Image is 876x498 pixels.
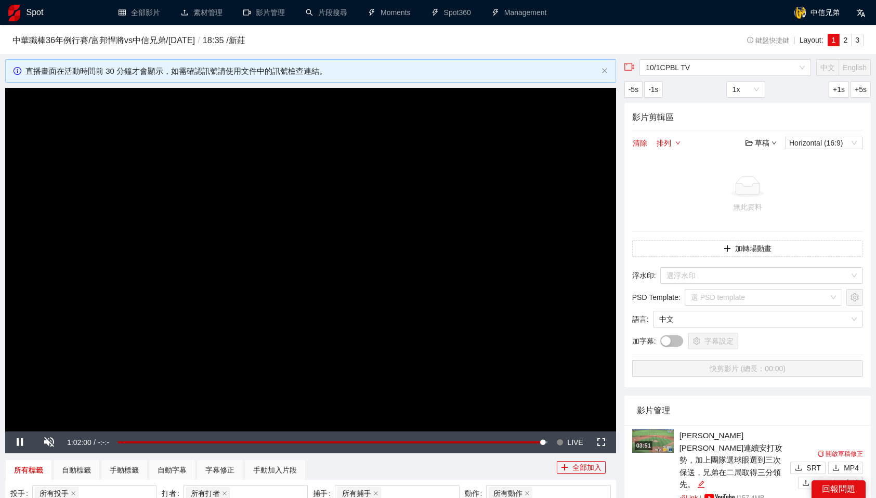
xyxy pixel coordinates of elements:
[818,451,824,457] span: copy
[553,431,586,453] button: Seek to live, currently behind live
[632,429,674,453] img: 6b14c042-8541-4717-a5dc-bf9073cf0784.jpg
[253,464,297,476] div: 手動加入片段
[587,431,616,453] button: Fullscreen
[110,464,139,476] div: 手動標籤
[843,36,847,44] span: 2
[632,137,648,149] button: 清除
[635,441,652,450] div: 03:51
[632,292,681,303] span: PSD Template :
[637,396,858,425] div: 影片管理
[793,36,795,44] span: |
[697,480,705,488] span: edit
[855,84,867,95] span: +5s
[851,81,871,98] button: +5s
[205,464,234,476] div: 字幕修正
[181,8,223,17] a: upload素材管理
[14,67,21,75] span: info-circle
[772,140,777,146] span: down
[368,8,411,17] a: thunderboltMoments
[34,431,63,453] button: Unmute
[12,34,692,47] h3: 中華職棒36年例行賽 / 富邦悍將 vs 中信兄弟 / [DATE] 18:35 / 新莊
[67,438,91,447] span: 1:02:00
[5,431,34,453] button: Pause
[25,65,597,77] div: 直播畫面在活動時間前 30 分鐘才會顯示，如需確認訊號請使用文件中的訊號檢查連結。
[14,464,43,476] div: 所有標籤
[675,140,681,147] span: down
[94,438,96,447] span: /
[795,464,802,473] span: download
[561,464,568,472] span: plus
[829,81,849,98] button: +1s
[629,84,638,95] span: -5s
[632,360,863,377] button: 快剪影片 (總長：00:00)
[525,491,530,496] span: close
[806,462,821,474] span: SRT
[632,270,656,281] span: 浮水印 :
[828,462,863,474] button: downloadMP4
[644,81,662,98] button: -1s
[432,8,471,17] a: thunderboltSpot360
[373,491,378,496] span: close
[802,479,809,488] span: upload
[697,478,705,491] div: 編輯
[843,63,867,72] span: English
[646,60,805,75] span: 10/1CPBL TV
[747,37,789,44] span: 鍵盤快捷鍵
[812,480,866,498] div: 回報問題
[832,36,836,44] span: 1
[632,111,863,124] h4: 影片剪輯區
[632,240,863,257] button: plus加轉場動畫
[632,313,649,325] span: 語言 :
[789,137,859,149] span: Horizontal (16:9)
[648,84,658,95] span: -1s
[790,462,826,474] button: downloadSRT
[833,84,845,95] span: +1s
[800,36,823,44] span: Layout:
[733,82,759,97] span: 1x
[746,137,777,149] div: 草稿
[118,441,547,443] div: Progress Bar
[659,311,857,327] span: 中文
[306,8,347,17] a: search片段搜尋
[814,477,859,489] span: YouTube 上傳
[688,333,738,349] button: setting字幕設定
[798,477,863,489] button: uploadYouTube 上傳
[557,461,606,474] button: plus全部加入
[492,8,547,17] a: thunderboltManagement
[820,63,835,72] span: 中文
[636,201,859,213] div: 無此資料
[624,81,643,98] button: -5s
[62,464,91,476] div: 自動標籤
[119,8,160,17] a: table全部影片
[602,68,608,74] button: close
[844,462,859,474] span: MP4
[679,429,788,491] div: [PERSON_NAME][PERSON_NAME]連續安打攻勢，加上團隊選球眼選到三次保送，兄弟在二局取得三分領先。
[98,438,109,447] span: -:-:-
[656,137,681,149] button: 排列down
[71,491,76,496] span: close
[567,431,583,453] span: LIVE
[624,62,635,72] span: video-camera
[158,464,187,476] div: 自動字幕
[855,36,859,44] span: 3
[243,8,285,17] a: video-camera影片管理
[746,139,753,147] span: folder-open
[724,245,731,253] span: plus
[832,464,840,473] span: download
[222,491,227,496] span: close
[846,289,863,306] button: setting
[632,335,656,347] span: 加字幕 :
[747,37,754,44] span: info-circle
[8,5,20,21] img: logo
[5,88,616,431] div: Video Player
[818,450,863,457] a: 開啟草稿修正
[794,6,806,19] img: avatar
[195,35,203,45] span: /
